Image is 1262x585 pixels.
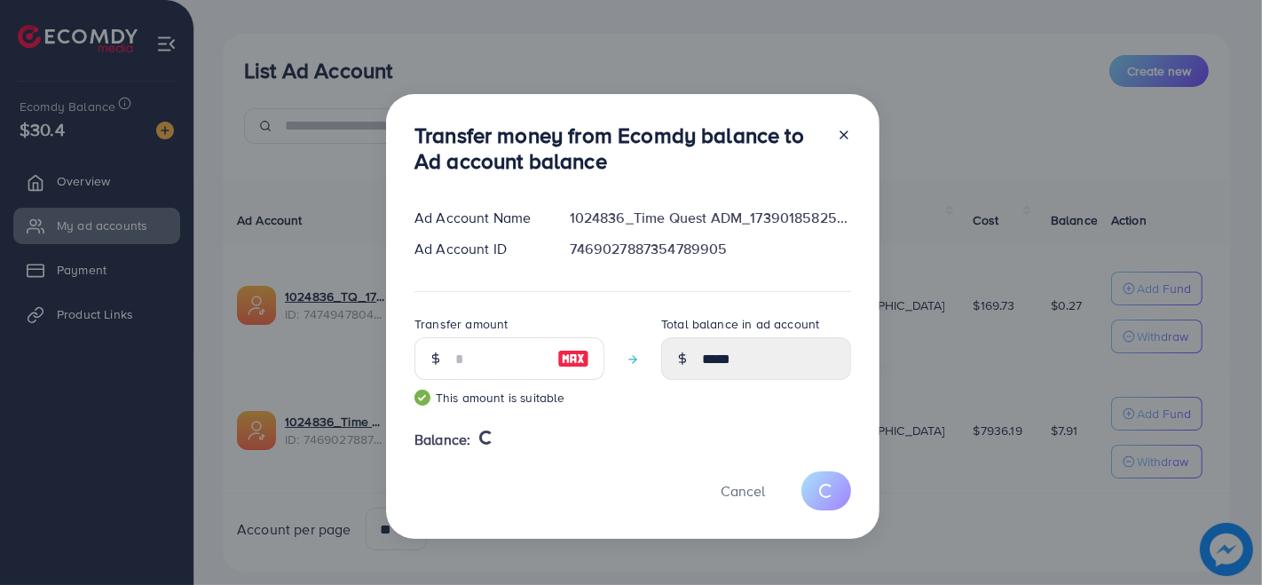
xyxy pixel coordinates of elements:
label: Transfer amount [414,315,508,333]
label: Total balance in ad account [661,315,819,333]
h3: Transfer money from Ecomdy balance to Ad account balance [414,123,823,174]
span: Balance: [414,430,470,450]
button: Cancel [698,471,787,510]
img: guide [414,390,430,406]
small: This amount is suitable [414,389,604,407]
div: Ad Account Name [400,208,556,228]
span: Cancel [721,481,765,501]
div: 1024836_Time Quest ADM_1739018582569 [556,208,865,228]
div: Ad Account ID [400,239,556,259]
img: image [557,348,589,369]
div: 7469027887354789905 [556,239,865,259]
